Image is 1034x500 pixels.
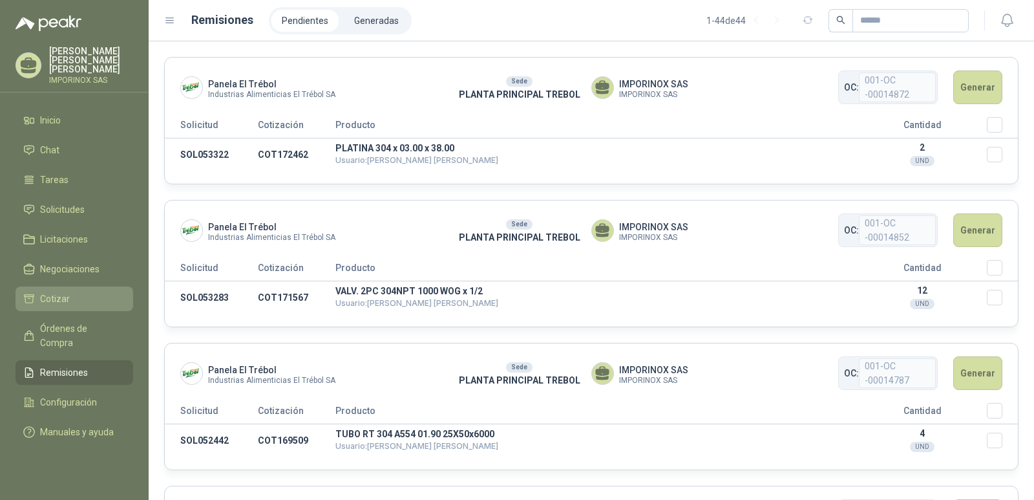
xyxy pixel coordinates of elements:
[49,47,133,74] p: [PERSON_NAME] [PERSON_NAME] [PERSON_NAME]
[208,220,335,234] span: Panela El Trébol
[165,260,258,281] th: Solicitud
[953,356,1002,390] button: Generar
[910,156,934,166] div: UND
[619,77,688,91] span: IMPORINOX SAS
[335,117,858,138] th: Producto
[858,117,987,138] th: Cantidad
[987,260,1018,281] th: Seleccionar/deseleccionar
[40,425,114,439] span: Manuales y ayuda
[859,215,936,245] span: 001-OC -00014852
[619,91,688,98] span: IMPORINOX SAS
[506,362,533,373] div: Sede
[165,138,258,171] td: SOL053322
[344,10,409,32] a: Generadas
[40,232,88,246] span: Licitaciones
[335,144,858,153] p: PLATINA 304 x 03.00 x 38.00
[858,428,987,439] p: 4
[181,363,202,384] img: Company Logo
[16,197,133,222] a: Solicitudes
[40,143,59,157] span: Chat
[859,358,936,388] span: 001-OC -00014787
[706,10,787,31] div: 1 - 44 de 44
[910,442,934,452] div: UND
[16,168,133,192] a: Tareas
[181,220,202,241] img: Company Logo
[619,220,688,234] span: IMPORINOX SAS
[165,424,258,457] td: SOL052442
[16,16,81,31] img: Logo peakr
[16,287,133,311] a: Cotizar
[165,117,258,138] th: Solicitud
[844,223,859,237] span: OC:
[335,287,858,296] p: VALV. 2PC 304NPT 1000 WOG x 1/2
[844,80,859,94] span: OC:
[447,87,591,102] p: PLANTA PRINCIPAL TREBOL
[258,281,335,314] td: COT171567
[619,377,688,384] span: IMPORINOX SAS
[40,365,88,380] span: Remisiones
[953,71,1002,104] button: Generar
[858,260,987,281] th: Cantidad
[844,366,859,380] span: OC:
[165,281,258,314] td: SOL053283
[40,395,97,409] span: Configuración
[191,11,253,29] h1: Remisiones
[40,173,69,187] span: Tareas
[335,441,498,451] span: Usuario: [PERSON_NAME] [PERSON_NAME]
[40,202,85,217] span: Solicitudes
[335,403,858,424] th: Producto
[165,403,258,424] th: Solicitud
[16,138,133,162] a: Chat
[258,138,335,171] td: COT172462
[506,76,533,87] div: Sede
[16,316,133,355] a: Órdenes de Compra
[858,142,987,153] p: 2
[40,321,121,350] span: Órdenes de Compra
[16,108,133,133] a: Inicio
[258,403,335,424] th: Cotización
[619,234,688,241] span: IMPORINOX SAS
[858,285,987,296] p: 12
[16,257,133,281] a: Negociaciones
[40,113,61,127] span: Inicio
[987,424,1018,457] td: Seleccionar/deseleccionar
[910,299,934,309] div: UND
[506,219,533,230] div: Sede
[258,424,335,457] td: COT169509
[859,72,936,102] span: 001-OC -00014872
[858,403,987,424] th: Cantidad
[447,373,591,387] p: PLANTA PRINCIPAL TREBOL
[208,377,335,384] span: Industrias Alimenticias El Trébol SA
[335,429,858,439] p: TUBO RT 304 A554 01.90 25X50x6000
[181,77,202,98] img: Company Logo
[271,10,339,32] a: Pendientes
[258,117,335,138] th: Cotización
[987,403,1018,424] th: Seleccionar/deseleccionar
[208,234,335,241] span: Industrias Alimenticias El Trébol SA
[208,363,335,377] span: Panela El Trébol
[49,76,133,84] p: IMPORINOX SAS
[40,292,70,306] span: Cotizar
[836,16,845,25] span: search
[335,155,498,165] span: Usuario: [PERSON_NAME] [PERSON_NAME]
[16,360,133,385] a: Remisiones
[335,298,498,308] span: Usuario: [PERSON_NAME] [PERSON_NAME]
[16,420,133,444] a: Manuales y ayuda
[40,262,100,276] span: Negociaciones
[987,117,1018,138] th: Seleccionar/deseleccionar
[208,91,335,98] span: Industrias Alimenticias El Trébol SA
[16,390,133,415] a: Configuración
[987,138,1018,171] td: Seleccionar/deseleccionar
[208,77,335,91] span: Panela El Trébol
[619,363,688,377] span: IMPORINOX SAS
[258,260,335,281] th: Cotización
[987,281,1018,314] td: Seleccionar/deseleccionar
[447,230,591,245] p: PLANTA PRINCIPAL TREBOL
[16,227,133,252] a: Licitaciones
[335,260,858,281] th: Producto
[953,213,1002,247] button: Generar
